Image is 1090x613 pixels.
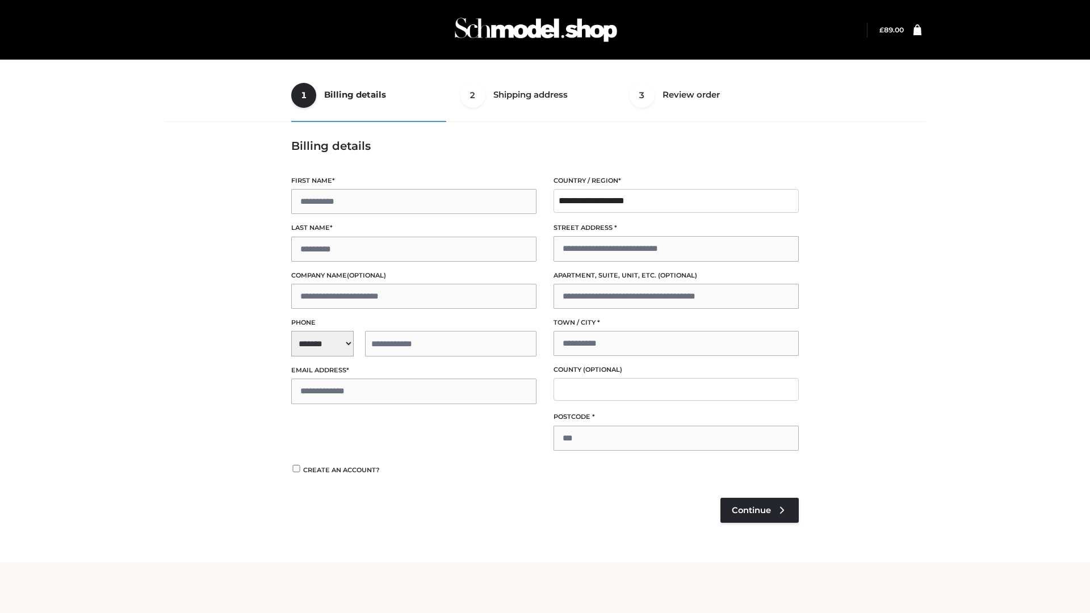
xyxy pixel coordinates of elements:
[879,26,884,34] span: £
[291,139,799,153] h3: Billing details
[732,505,771,515] span: Continue
[554,412,799,422] label: Postcode
[291,365,536,376] label: Email address
[554,222,799,233] label: Street address
[554,175,799,186] label: Country / Region
[554,270,799,281] label: Apartment, suite, unit, etc.
[720,498,799,523] a: Continue
[658,271,697,279] span: (optional)
[879,26,904,34] bdi: 89.00
[291,175,536,186] label: First name
[291,222,536,233] label: Last name
[554,364,799,375] label: County
[583,366,622,373] span: (optional)
[554,317,799,328] label: Town / City
[291,270,536,281] label: Company name
[291,317,536,328] label: Phone
[347,271,386,279] span: (optional)
[291,465,301,472] input: Create an account?
[303,466,380,474] span: Create an account?
[451,7,621,52] img: Schmodel Admin 964
[879,26,904,34] a: £89.00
